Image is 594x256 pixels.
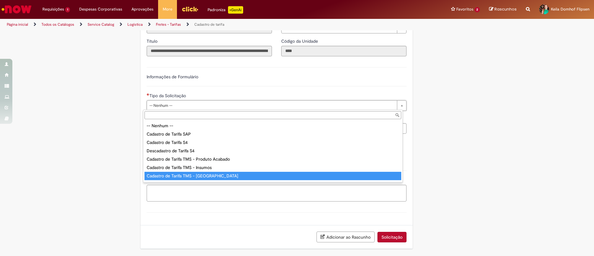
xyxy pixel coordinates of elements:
[144,138,401,147] div: Cadastro de Tarifa S4
[144,155,401,163] div: Cadastro de Tarifa TMS - Produto Acabado
[144,163,401,172] div: Cadastro de Tarifa TMS - Insumos
[144,122,401,130] div: -- Nenhum --
[144,180,401,189] div: Descadastro de Tarifa TMS
[144,130,401,138] div: Cadastro de Tarifa SAP
[144,172,401,180] div: Cadastro de Tarifa TMS - [GEOGRAPHIC_DATA]
[143,120,402,182] ul: Tipo da Solicitação
[144,147,401,155] div: Descadastro de Tarifa S4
